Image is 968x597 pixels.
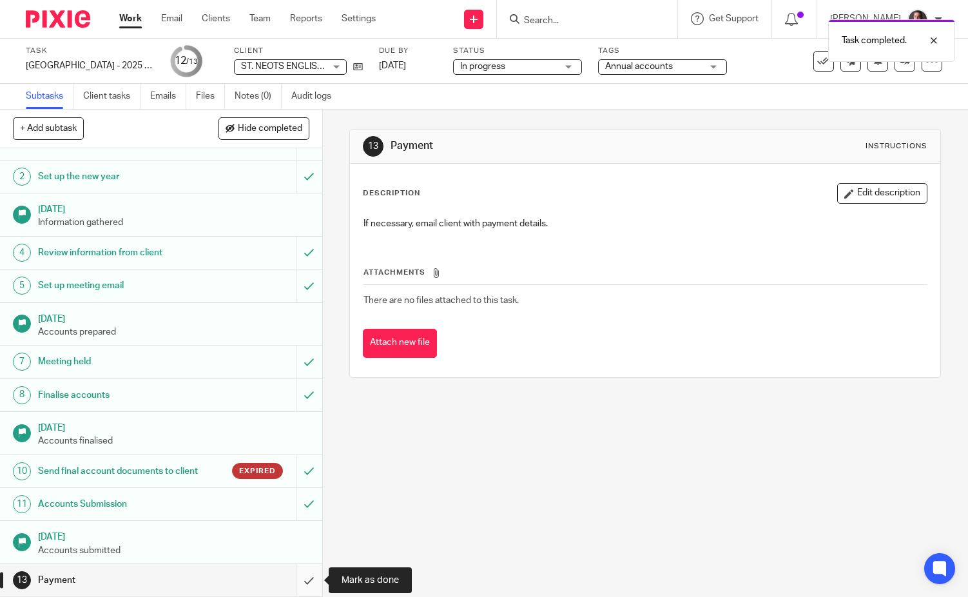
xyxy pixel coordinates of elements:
[290,12,322,25] a: Reports
[38,386,201,405] h1: Finalise accounts
[291,84,341,109] a: Audit logs
[239,465,276,476] span: Expired
[38,326,309,338] p: Accounts prepared
[38,352,201,371] h1: Meeting held
[363,269,425,276] span: Attachments
[460,62,505,71] span: In progress
[26,10,90,28] img: Pixie
[38,571,201,590] h1: Payment
[186,58,198,65] small: /13
[119,12,142,25] a: Work
[38,216,309,229] p: Information gathered
[363,217,927,230] p: If necessary, email client with payment details.
[161,12,182,25] a: Email
[235,84,282,109] a: Notes (0)
[38,200,309,216] h1: [DATE]
[38,544,309,557] p: Accounts submitted
[26,46,155,56] label: Task
[26,59,155,72] div: [GEOGRAPHIC_DATA] - 2025 Accounts
[196,84,225,109] a: Files
[150,84,186,109] a: Emails
[363,136,383,157] div: 13
[38,435,309,447] p: Accounts finalised
[202,12,230,25] a: Clients
[38,494,201,514] h1: Accounts Submission
[38,243,201,262] h1: Review information from client
[842,34,907,47] p: Task completed.
[13,353,31,371] div: 7
[218,117,309,139] button: Hide completed
[83,84,140,109] a: Client tasks
[38,276,201,295] h1: Set up meeting email
[363,188,420,199] p: Description
[13,495,31,513] div: 11
[38,167,201,186] h1: Set up the new year
[13,277,31,295] div: 5
[38,309,309,326] h1: [DATE]
[13,386,31,404] div: 8
[249,12,271,25] a: Team
[175,54,198,68] div: 12
[13,571,31,589] div: 13
[453,46,582,56] label: Status
[342,12,376,25] a: Settings
[26,59,155,72] div: St Neots English Centre - 2025 Accounts
[907,9,928,30] img: CP%20Headshot.jpeg
[241,62,395,71] span: ST. NEOTS ENGLISH CENTRE LIMITED
[38,418,309,435] h1: [DATE]
[363,296,519,305] span: There are no files attached to this task.
[391,139,673,153] h1: Payment
[234,46,363,56] label: Client
[13,117,84,139] button: + Add subtask
[38,527,309,543] h1: [DATE]
[13,168,31,186] div: 2
[379,61,406,70] span: [DATE]
[13,244,31,262] div: 4
[38,462,201,481] h1: Send final account documents to client
[837,183,927,204] button: Edit description
[238,124,302,134] span: Hide completed
[363,329,437,358] button: Attach new file
[13,462,31,480] div: 10
[605,62,673,71] span: Annual accounts
[866,141,927,152] div: Instructions
[379,46,437,56] label: Due by
[26,84,73,109] a: Subtasks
